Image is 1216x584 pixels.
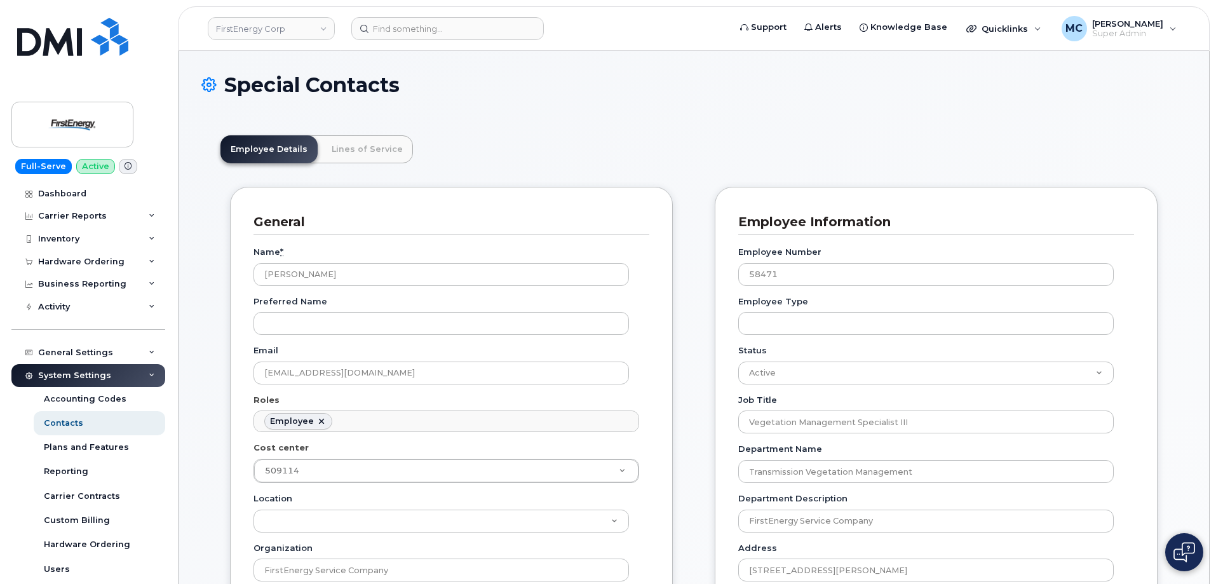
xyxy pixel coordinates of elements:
[220,135,318,163] a: Employee Details
[738,394,777,406] label: Job Title
[253,442,309,454] label: Cost center
[738,443,822,455] label: Department Name
[321,135,413,163] a: Lines of Service
[253,295,327,308] label: Preferred Name
[265,466,299,475] span: 509114
[280,247,283,257] abbr: required
[738,295,808,308] label: Employee Type
[738,246,821,258] label: Employee Number
[254,459,638,482] a: 509114
[738,492,848,505] label: Department Description
[253,492,292,505] label: Location
[253,246,283,258] label: Name
[253,214,640,231] h3: General
[253,394,280,406] label: Roles
[270,416,314,426] div: Employee
[1173,542,1195,562] img: Open chat
[253,344,278,357] label: Email
[738,542,777,554] label: Address
[201,74,1186,96] h1: Special Contacts
[738,344,767,357] label: Status
[253,542,313,554] label: Organization
[738,214,1125,231] h3: Employee Information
